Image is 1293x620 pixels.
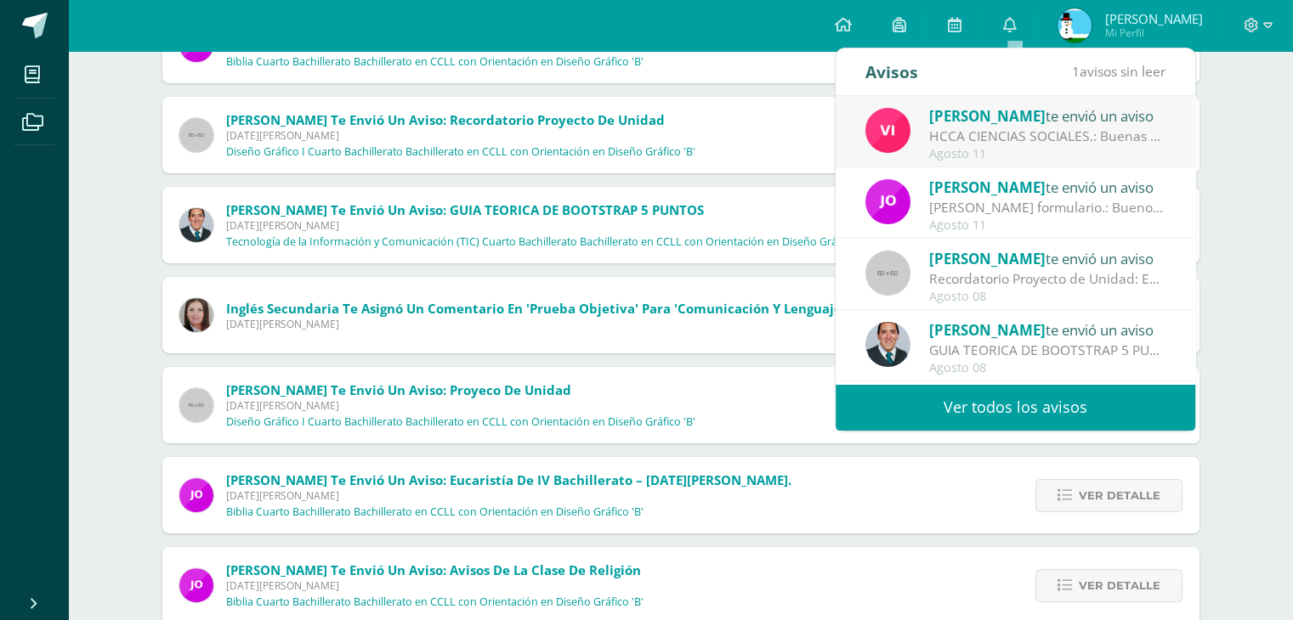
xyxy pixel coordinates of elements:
[865,108,910,153] img: bd6d0aa147d20350c4821b7c643124fa.png
[865,179,910,224] img: 6614adf7432e56e5c9e182f11abb21f1.png
[226,488,791,503] span: [DATE][PERSON_NAME]
[929,178,1046,197] span: [PERSON_NAME]
[929,147,1165,161] div: Agosto 11
[179,298,213,332] img: 8af0450cf43d44e38c4a1497329761f3.png
[226,317,904,331] span: [DATE][PERSON_NAME]
[179,118,213,152] img: 60x60
[929,249,1046,268] span: [PERSON_NAME]
[929,106,1046,126] span: [PERSON_NAME]
[226,415,695,429] p: Diseño Gráfico I Cuarto Bachillerato Bachillerato en CCLL con Orientación en Diseño Gráfico 'B'
[226,561,641,578] span: [PERSON_NAME] te envió un aviso: Avisos de la clase de religión
[929,341,1165,360] div: GUIA TEORICA DE BOOTSTRAP 5 PUNTOS: Buen Dia Acá esta la teoría a trabajar Deben trabajarlo en un...
[226,111,665,128] span: [PERSON_NAME] te envió un aviso: Recordatorio Proyecto de Unidad
[226,218,870,233] span: [DATE][PERSON_NAME]
[179,388,213,422] img: 60x60
[929,104,1165,127] div: te envió un aviso
[226,398,695,413] span: [DATE][PERSON_NAME]
[929,269,1165,289] div: Recordatorio Proyecto de Unidad: Estimado alumnos verificar en edoo el mensaje si no adjunto el p...
[929,218,1165,233] div: Agosto 11
[179,208,213,242] img: 2306758994b507d40baaa54be1d4aa7e.png
[226,145,695,159] p: Diseño Gráfico I Cuarto Bachillerato Bachillerato en CCLL con Orientación en Diseño Gráfico 'B'
[179,568,213,602] img: 6614adf7432e56e5c9e182f11abb21f1.png
[226,128,695,143] span: [DATE][PERSON_NAME]
[179,478,213,512] img: 6614adf7432e56e5c9e182f11abb21f1.png
[226,505,644,519] p: Biblia Cuarto Bachillerato Bachillerato en CCLL con Orientación en Diseño Gráfico 'B'
[1104,10,1202,27] span: [PERSON_NAME]
[226,300,904,317] span: Inglés Secundaria te asignó un comentario en 'Prueba Objetiva' para 'Comunicación y Lenguaje L3 I...
[1079,480,1160,511] span: Ver detalle
[226,578,644,593] span: [DATE][PERSON_NAME]
[226,595,644,609] p: Biblia Cuarto Bachillerato Bachillerato en CCLL con Orientación en Diseño Gráfico 'B'
[865,322,910,367] img: 2306758994b507d40baaa54be1d4aa7e.png
[226,201,704,218] span: [PERSON_NAME] te envió un aviso: GUIA TEORICA DE BOOTSTRAP 5 PUNTOS
[929,318,1165,341] div: te envió un aviso
[226,381,571,398] span: [PERSON_NAME] te envió un aviso: Proyeco de unidad
[929,127,1165,146] div: HCCA CIENCIAS SOCIALES.: Buenas tardes a todos, un gusto saludarles. Por este medio envió la HCCA...
[1058,8,1092,42] img: d643ff9af526ead6fe71a30a5d5a0560.png
[226,471,791,488] span: [PERSON_NAME] te envió un aviso: Eucaristía de IV bachillerato – [DATE][PERSON_NAME].
[929,320,1046,340] span: [PERSON_NAME]
[1104,25,1202,40] span: Mi Perfil
[226,235,870,249] p: Tecnología de la Información y Comunicación (TIC) Cuarto Bachillerato Bachillerato en CCLL con Or...
[929,361,1165,375] div: Agosto 08
[226,55,644,69] p: Biblia Cuarto Bachillerato Bachillerato en CCLL con Orientación en Diseño Gráfico 'B'
[929,247,1165,269] div: te envió un aviso
[865,251,910,296] img: 60x60
[929,290,1165,304] div: Agosto 08
[865,48,918,95] div: Avisos
[929,176,1165,198] div: te envió un aviso
[1072,62,1165,81] span: avisos sin leer
[929,198,1165,217] div: Llenar formulario.: Buenos días jóvenes les comparto el siguiente link para que puedan llenar el ...
[1072,62,1080,81] span: 1
[836,384,1195,431] a: Ver todos los avisos
[1079,570,1160,601] span: Ver detalle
